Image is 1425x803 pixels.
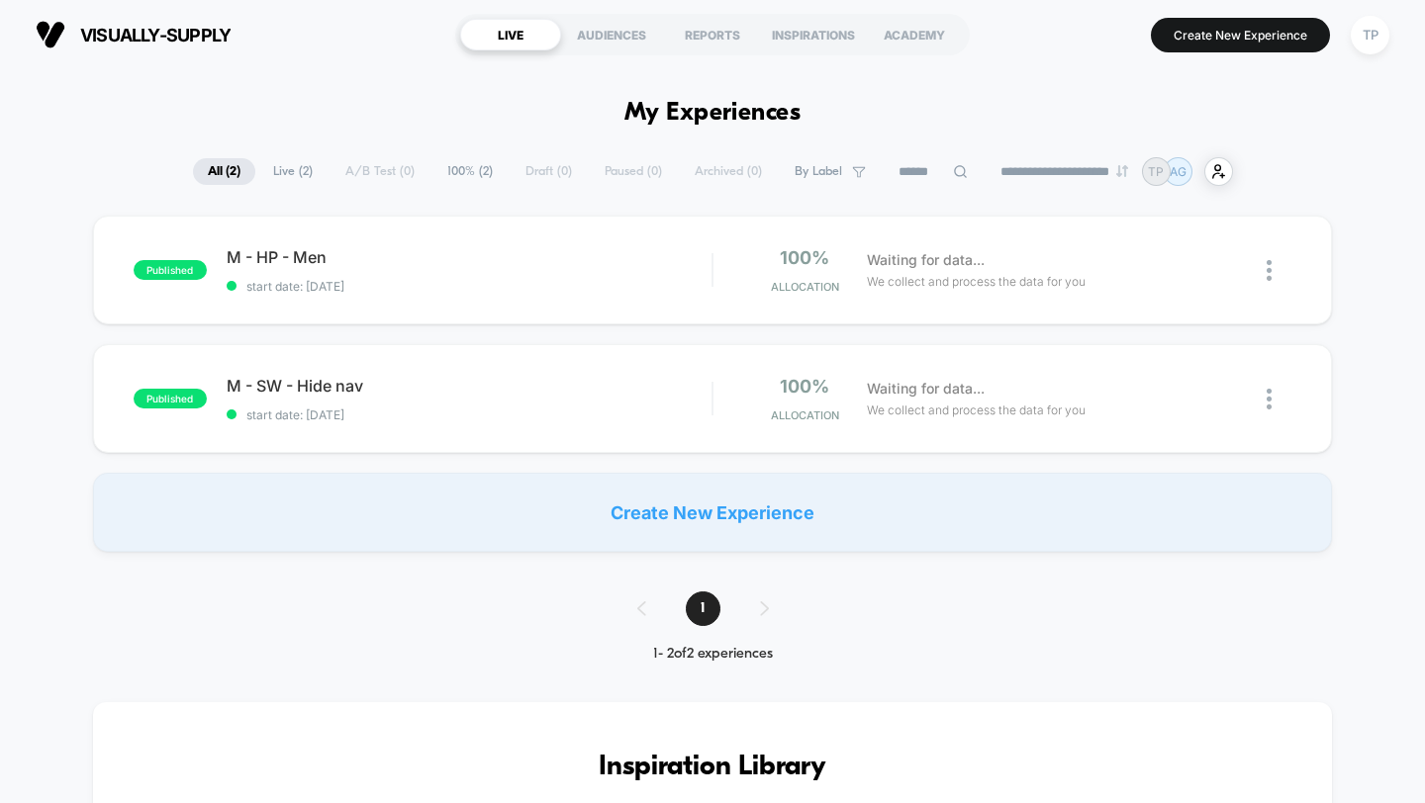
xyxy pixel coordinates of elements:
span: 100% ( 2 ) [432,158,508,185]
span: We collect and process the data for you [867,401,1086,419]
button: Create New Experience [1151,18,1330,52]
div: TP [1351,16,1389,54]
img: Visually logo [36,20,65,49]
span: Live ( 2 ) [258,158,328,185]
span: M - SW - Hide nav [227,376,712,396]
span: start date: [DATE] [227,279,712,294]
span: start date: [DATE] [227,407,712,422]
span: Allocation [771,280,839,294]
span: We collect and process the data for you [867,272,1086,291]
span: All ( 2 ) [193,158,255,185]
h1: My Experiences [624,99,802,128]
button: visually-supply [30,19,237,50]
span: visually-supply [80,25,231,45]
div: REPORTS [662,19,763,50]
img: close [1267,260,1272,281]
span: published [134,389,207,408]
span: 1 [686,591,720,626]
div: Create New Experience [93,473,1333,552]
button: TP [1345,15,1395,55]
span: Waiting for data... [867,378,985,400]
span: M - HP - Men [227,247,712,267]
span: published [134,260,207,280]
img: end [1116,165,1128,177]
div: INSPIRATIONS [763,19,864,50]
span: Waiting for data... [867,249,985,271]
span: 100% [780,376,829,397]
span: By Label [795,164,842,179]
img: close [1267,389,1272,409]
div: ACADEMY [864,19,965,50]
span: Allocation [771,408,839,422]
div: AUDIENCES [561,19,662,50]
div: 1 - 2 of 2 experiences [617,646,808,663]
div: LIVE [460,19,561,50]
p: TP [1148,164,1164,179]
span: 100% [780,247,829,268]
h3: Inspiration Library [152,752,1274,783]
p: AG [1170,164,1187,179]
